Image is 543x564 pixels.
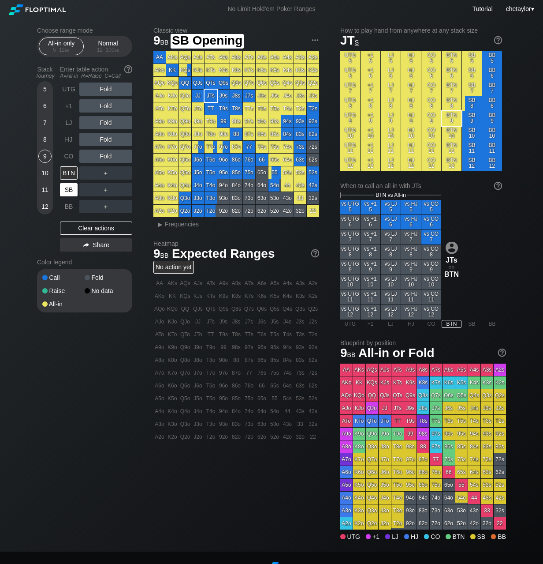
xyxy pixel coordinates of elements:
div: T5o [205,166,217,179]
div: J6s [256,90,268,102]
div: CO 5 [421,51,441,66]
div: BB 9 [482,111,502,126]
div: K8o [166,128,179,140]
div: A3o [153,192,166,204]
div: AA [153,51,166,64]
div: BB 11 [482,141,502,156]
div: HJ 6 [401,66,421,81]
div: A4s [281,51,294,64]
div: 99 [217,115,230,128]
div: SB 10 [462,126,482,141]
div: 84s [281,128,294,140]
div: ATs [205,51,217,64]
div: 77 [243,141,255,153]
div: KK [166,64,179,76]
div: Q2o [179,205,191,217]
div: 74s [281,141,294,153]
div: BTN 6 [442,66,461,81]
div: 74o [243,179,255,192]
div: K4o [166,179,179,192]
div: 87o [230,141,242,153]
div: BB 5 [482,51,502,66]
div: BTN 11 [442,141,461,156]
div: A8o [153,128,166,140]
div: 32o [294,205,306,217]
span: 9 [152,34,170,49]
div: Q5s [268,77,281,89]
div: vs CO 5 [421,200,441,214]
div: SB 7 [462,81,482,96]
div: QJo [179,90,191,102]
div: Q7s [243,77,255,89]
div: QTs [205,77,217,89]
span: bb [115,47,119,53]
div: K3o [166,192,179,204]
div: K8s [230,64,242,76]
div: Q5o [179,166,191,179]
div: Q8s [230,77,242,89]
div: Tourney [33,73,56,79]
img: help.32db89a4.svg [493,35,503,45]
div: HJ 10 [401,126,421,141]
div: LJ 9 [381,111,401,126]
div: Q2s [307,77,319,89]
div: T9s [217,102,230,115]
div: 96o [217,154,230,166]
div: Fold [79,99,132,113]
div: LJ 7 [381,81,401,96]
div: T2o [205,205,217,217]
div: Normal [88,38,128,55]
img: help.32db89a4.svg [123,64,133,74]
span: bb [160,37,169,46]
div: Q4s [281,77,294,89]
div: CO 9 [421,111,441,126]
div: SB [60,183,78,196]
div: 42o [281,205,294,217]
div: Q7o [179,141,191,153]
div: J7o [192,141,204,153]
div: SB 6 [462,66,482,81]
div: 12 [38,200,52,213]
div: ATo [153,102,166,115]
div: A2s [307,51,319,64]
div: T8o [205,128,217,140]
div: CO [60,150,78,163]
div: +1 5 [361,51,380,66]
div: Enter table action [60,62,132,83]
div: All-in only [41,38,82,55]
div: Q6o [179,154,191,166]
div: No Limit Hold’em Poker Ranges [214,5,328,15]
div: T4s [281,102,294,115]
div: Q3o [179,192,191,204]
div: KTo [166,102,179,115]
div: A2o [153,205,166,217]
div: Q9o [179,115,191,128]
div: HJ 12 [401,156,421,171]
div: Fold [79,116,132,129]
img: help.32db89a4.svg [497,348,507,357]
div: K4s [281,64,294,76]
div: K6s [256,64,268,76]
div: A=All-in R=Raise C=Call [60,73,132,79]
div: T7o [205,141,217,153]
h2: Choose range mode [37,27,132,34]
div: K9s [217,64,230,76]
div: 42s [307,179,319,192]
div: BTN 9 [442,111,461,126]
div: KJs [192,64,204,76]
span: chetaylor [506,5,531,12]
div: UTG 12 [340,156,360,171]
div: 62s [307,154,319,166]
div: HJ [60,133,78,146]
div: 8 [38,133,52,146]
div: QQ [179,77,191,89]
div: 64o [256,179,268,192]
div: J3s [294,90,306,102]
div: KQo [166,77,179,89]
div: HJ 7 [401,81,421,96]
div: KQs [179,64,191,76]
span: s [355,37,359,46]
div: UTG 6 [340,66,360,81]
div: ＋ [79,166,132,180]
div: 75s [268,141,281,153]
